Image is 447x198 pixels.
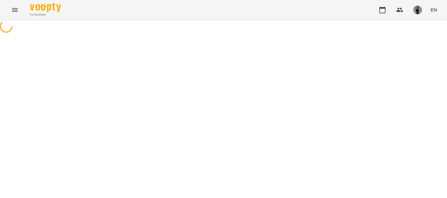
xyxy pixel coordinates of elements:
[428,4,440,16] button: EN
[7,2,22,17] button: Menu
[30,3,61,12] img: Voopty Logo
[30,13,61,17] span: For Business
[431,7,437,13] span: EN
[413,6,422,14] img: bfffc1ebdc99cb2c845fa0ad6ea9d4d3.jpeg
